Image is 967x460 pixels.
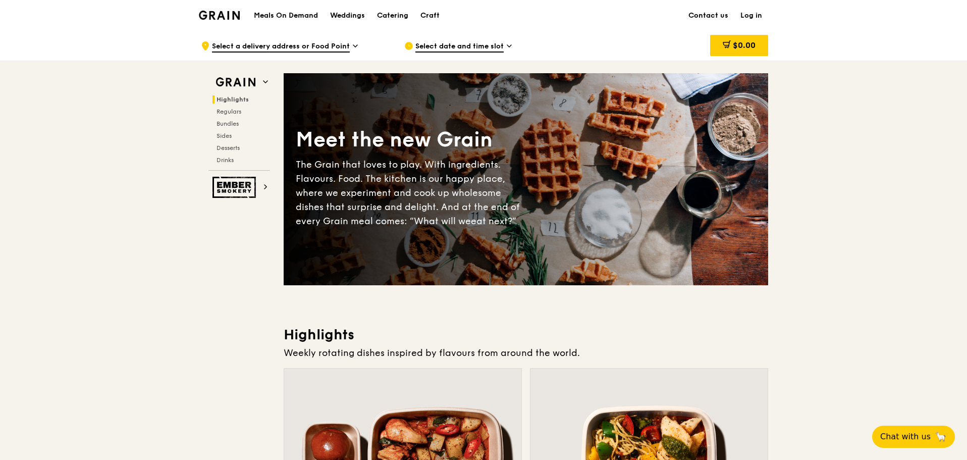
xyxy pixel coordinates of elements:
span: Select date and time slot [415,41,504,53]
h1: Meals On Demand [254,11,318,21]
span: $0.00 [733,40,756,50]
a: Contact us [682,1,734,31]
div: Craft [420,1,440,31]
span: Drinks [217,157,234,164]
div: Weddings [330,1,365,31]
a: Catering [371,1,414,31]
span: 🦙 [935,431,947,443]
span: Chat with us [880,431,931,443]
img: Grain web logo [212,73,259,91]
a: Log in [734,1,768,31]
span: Highlights [217,96,249,103]
button: Chat with us🦙 [872,426,955,448]
div: Catering [377,1,408,31]
img: Ember Smokery web logo [212,177,259,198]
div: Meet the new Grain [296,126,526,154]
div: Weekly rotating dishes inspired by flavours from around the world. [284,346,768,360]
span: Sides [217,132,232,139]
h3: Highlights [284,326,768,344]
span: Bundles [217,120,239,127]
span: Select a delivery address or Food Point [212,41,350,53]
a: Weddings [324,1,371,31]
img: Grain [199,11,240,20]
a: Craft [414,1,446,31]
span: Desserts [217,144,240,151]
div: The Grain that loves to play. With ingredients. Flavours. Food. The kitchen is our happy place, w... [296,158,526,228]
span: Regulars [217,108,241,115]
span: eat next?” [471,216,516,227]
